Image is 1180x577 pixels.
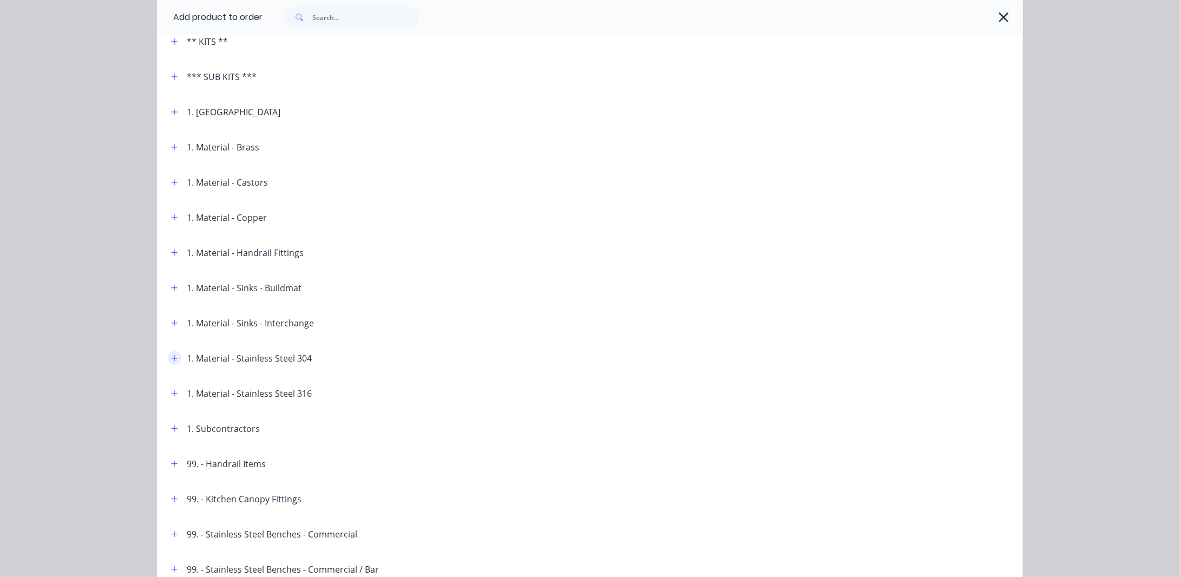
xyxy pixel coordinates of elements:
div: 99. - Handrail Items [187,457,266,470]
div: 1. Material - Handrail Fittings [187,246,304,259]
div: 1. Material - Brass [187,141,259,154]
div: 1. [GEOGRAPHIC_DATA] [187,106,280,119]
div: 1. Material - Sinks - Interchange [187,317,314,330]
div: 99. - Kitchen Canopy Fittings [187,493,301,506]
div: 1. Subcontractors [187,422,260,435]
div: 1. Material - Castors [187,176,268,189]
input: Search... [312,6,419,28]
div: 1. Material - Stainless Steel 304 [187,352,312,365]
div: 1. Material - Copper [187,211,267,224]
div: 1. Material - Sinks - Buildmat [187,281,301,294]
div: 99. - Stainless Steel Benches - Commercial / Bar [187,563,379,576]
div: 1. Material - Stainless Steel 316 [187,387,312,400]
div: 99. - Stainless Steel Benches - Commercial [187,528,357,541]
